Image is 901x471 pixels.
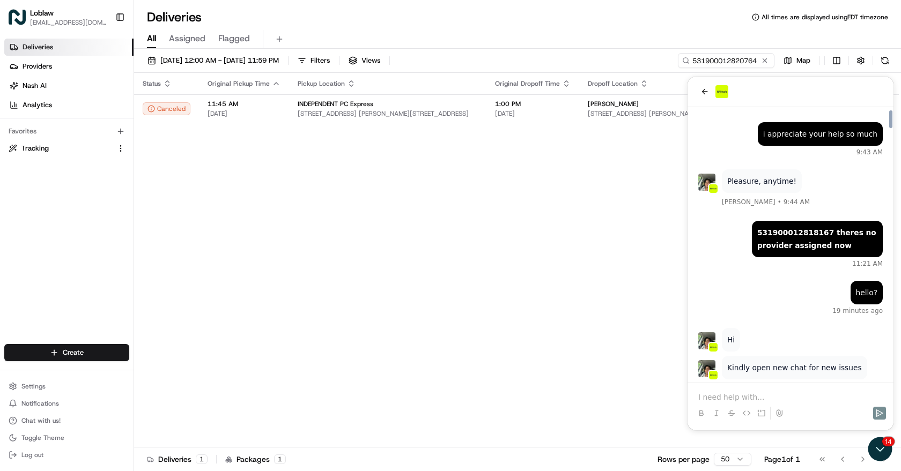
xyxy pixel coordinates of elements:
[4,140,129,157] button: Tracking
[762,13,888,21] span: All times are displayed using EDT timezone
[208,109,280,118] span: [DATE]
[21,382,46,391] span: Settings
[23,62,52,71] span: Providers
[495,109,571,118] span: [DATE]
[147,9,202,26] h1: Deliveries
[344,53,385,68] button: Views
[588,79,638,88] span: Dropoff Location
[21,451,43,459] span: Log out
[764,454,800,465] div: Page 1 of 1
[4,430,129,445] button: Toggle Theme
[678,53,774,68] input: Type to search
[4,58,134,75] a: Providers
[495,79,560,88] span: Original Dropoff Time
[688,77,893,430] iframe: Customer support window
[196,454,208,464] div: 1
[21,144,49,153] span: Tracking
[9,9,26,26] img: Loblaw
[30,18,107,27] button: [EMAIL_ADDRESS][DOMAIN_NAME]
[225,454,286,465] div: Packages
[361,56,380,65] span: Views
[143,53,284,68] button: [DATE] 12:00 AM - [DATE] 11:59 PM
[23,81,47,91] span: Nash AI
[311,56,330,65] span: Filters
[4,413,129,428] button: Chat with us!
[779,53,815,68] button: Map
[4,77,134,94] a: Nash AI
[208,79,270,88] span: Original Pickup Time
[495,100,571,108] span: 1:00 PM
[4,396,129,411] button: Notifications
[796,56,810,65] span: Map
[21,399,59,408] span: Notifications
[147,454,208,465] div: Deliveries
[298,109,478,118] span: [STREET_ADDRESS] [PERSON_NAME][STREET_ADDRESS]
[4,344,129,361] button: Create
[588,109,768,118] span: [STREET_ADDRESS] [PERSON_NAME][STREET_ADDRESS]
[588,100,639,108] span: [PERSON_NAME]
[23,100,52,110] span: Analytics
[298,100,373,108] span: INDEPENDENT PC Express
[147,32,156,45] span: All
[218,32,250,45] span: Flagged
[274,454,286,464] div: 1
[21,433,64,442] span: Toggle Theme
[867,436,896,465] iframe: Open customer support
[658,454,710,465] p: Rows per page
[169,32,205,45] span: Assigned
[23,42,53,52] span: Deliveries
[4,447,129,462] button: Log out
[4,39,134,56] a: Deliveries
[4,4,111,30] button: LoblawLoblaw[EMAIL_ADDRESS][DOMAIN_NAME]
[143,79,161,88] span: Status
[293,53,335,68] button: Filters
[160,56,279,65] span: [DATE] 12:00 AM - [DATE] 11:59 PM
[63,348,84,357] span: Create
[143,102,190,115] button: Canceled
[4,379,129,394] button: Settings
[21,416,61,425] span: Chat with us!
[4,96,134,114] a: Analytics
[4,123,129,140] div: Favorites
[298,79,345,88] span: Pickup Location
[877,53,892,68] button: Refresh
[9,144,112,153] a: Tracking
[30,8,54,18] button: Loblaw
[208,100,280,108] span: 11:45 AM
